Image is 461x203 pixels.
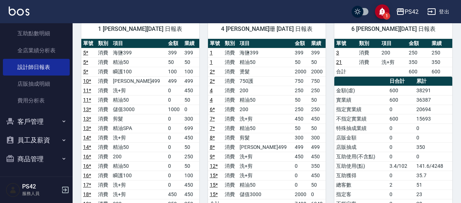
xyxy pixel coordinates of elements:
td: 0 [166,142,183,152]
a: 21 [336,59,342,65]
td: 消費 [96,86,111,95]
td: 洗+剪 [111,86,166,95]
a: 4 [210,88,213,93]
td: 250 [309,105,326,114]
button: 登出 [424,5,452,19]
td: 精油50 [238,57,293,67]
td: 499 [293,142,309,152]
th: 單號 [81,39,96,48]
td: 消費 [223,171,238,180]
td: 儲值3000 [238,190,293,199]
td: 399 [166,48,183,57]
td: 100 [166,67,183,76]
td: 金額(虛) [334,86,387,95]
td: 0 [166,152,183,161]
td: 消費 [96,114,111,123]
a: 3 [336,50,339,56]
td: 250 [407,48,429,57]
td: 消費 [223,190,238,199]
button: 客戶管理 [3,112,70,131]
td: 消費 [96,161,111,171]
th: 業績 [183,39,199,48]
td: 50 [183,57,199,67]
th: 日合計 [388,77,415,86]
td: 消費 [96,95,111,105]
td: 洗+剪 [111,190,166,199]
td: 消費 [357,57,380,67]
td: 50 [293,123,309,133]
td: 互助使用(點) [334,161,387,171]
td: 0 [388,105,415,114]
td: 600 [430,67,452,76]
a: 1 [210,59,213,65]
td: 合計 [334,67,357,76]
td: 399 [309,48,326,57]
td: 互助使用(不含點) [334,152,387,161]
td: 指定客 [334,190,387,199]
td: 實業績 [334,95,387,105]
td: 瞬護100 [111,171,166,180]
td: 300 [293,133,309,142]
td: 200 [238,86,293,95]
a: 互助點數明細 [3,25,70,42]
td: 0 [388,123,415,133]
td: 450 [166,190,183,199]
td: 50 [309,57,326,67]
td: 250 [430,48,452,57]
td: 450 [309,114,326,123]
td: 海鹽399 [238,48,293,57]
td: 精油50 [238,123,293,133]
img: Person [6,183,20,197]
td: 不指定實業績 [334,114,387,123]
td: 450 [309,152,326,161]
td: 消費 [96,123,111,133]
td: 0 [293,180,309,190]
td: 450 [309,171,326,180]
td: 300 [309,133,326,142]
td: 洗+剪 [238,152,293,161]
td: 250 [183,152,199,161]
th: 金額 [293,39,309,48]
table: a dense table [334,39,452,77]
th: 累計 [415,77,452,86]
td: 0 [293,161,309,171]
p: 服務人員 [22,190,59,197]
td: 洗+剪 [111,133,166,142]
td: 450 [183,190,199,199]
td: 0 [415,123,452,133]
td: 0 [166,123,183,133]
td: 消費 [223,86,238,95]
td: 消費 [357,48,380,57]
td: 0 [166,133,183,142]
th: 類別 [223,39,238,48]
td: 50 [293,95,309,105]
td: 洗+剪 [238,161,293,171]
td: 洗+剪 [111,180,166,190]
span: 1 [383,12,390,20]
a: 設計師日報表 [3,59,70,76]
td: 0 [183,105,199,114]
td: 499 [309,142,326,152]
td: 51 [415,180,452,190]
td: 精油50 [111,142,166,152]
td: 0 [166,86,183,95]
td: 450 [183,133,199,142]
td: 消費 [223,161,238,171]
td: 499 [166,76,183,86]
td: 499 [183,76,199,86]
td: 38291 [415,86,452,95]
td: 消費 [96,142,111,152]
td: 消費 [223,67,238,76]
div: PS42 [405,7,419,16]
span: 6 [PERSON_NAME][DATE] 日報表 [343,25,444,33]
td: 2000 [293,190,309,199]
td: 0 [388,142,415,152]
td: 店販抽成 [334,142,387,152]
button: 員工及薪資 [3,131,70,150]
td: 洗+剪 [238,171,293,180]
td: 2000 [293,67,309,76]
th: 項目 [238,39,293,48]
td: 350 [309,161,326,171]
td: 消費 [223,180,238,190]
td: 消費 [223,57,238,67]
